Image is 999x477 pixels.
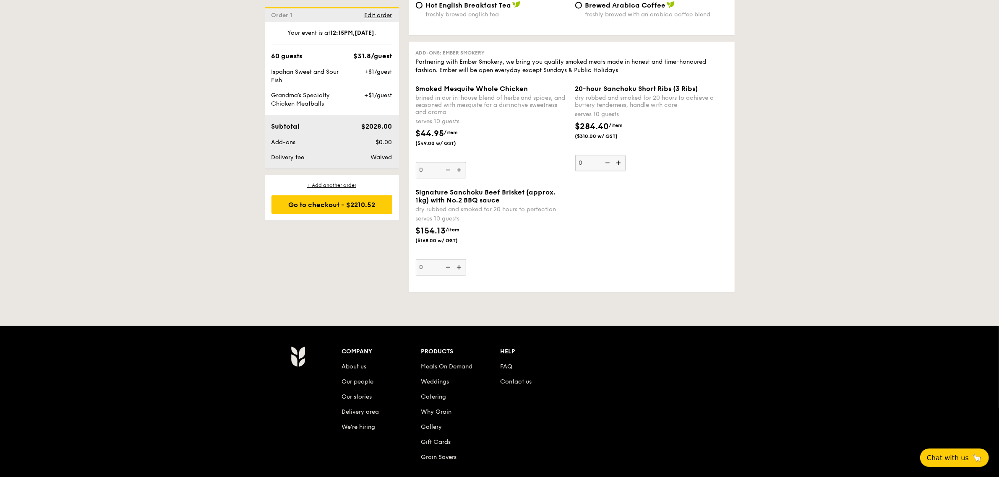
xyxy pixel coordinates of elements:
span: Add-ons [271,139,296,146]
div: Company [342,346,421,358]
button: Chat with us🦙 [920,448,989,467]
img: icon-reduce.1d2dbef1.svg [441,259,454,275]
strong: [DATE] [355,29,374,36]
div: + Add another order [271,182,392,189]
span: $2028.00 [361,122,392,130]
input: Brewed Arabica Coffeefreshly brewed with an arabica coffee blend [575,2,582,8]
span: ($49.00 w/ GST) [416,140,473,147]
span: Ispahan Sweet and Sour Fish [271,68,339,84]
div: dry rubbed and smoked for 20 hours to perfection [416,206,569,213]
span: $44.95 [416,129,444,139]
span: 🦙 [972,453,982,463]
span: Hot English Breakfast Tea [426,1,511,9]
div: Products [421,346,500,358]
a: Catering [421,393,446,400]
div: Partnering with Ember Smokery, we bring you quality smoked meats made in honest and time-honoured... [416,58,728,75]
a: Grain Savers [421,454,456,461]
span: $284.40 [575,122,609,132]
div: serves 10 guests [416,117,569,126]
a: Our people [342,378,374,385]
img: icon-add.58712e84.svg [613,155,626,171]
div: serves 10 guests [416,215,569,223]
div: brined in our in-house blend of herbs and spices, and seasoned with mesquite for a distinctive sw... [416,94,569,116]
strong: 12:15PM [330,29,353,36]
span: Subtotal [271,122,300,130]
span: ($310.00 w/ GST) [575,133,632,140]
span: Order 1 [271,12,296,19]
span: Edit order [365,12,392,19]
span: Grandma's Specialty Chicken Meatballs [271,92,330,107]
img: icon-add.58712e84.svg [454,162,466,178]
a: Meals On Demand [421,363,472,370]
input: 20-hour Sanchoku Short Ribs (3 Ribs)dry rubbed and smoked for 20 hours to achieve a buttery tende... [575,155,626,171]
div: dry rubbed and smoked for 20 hours to achieve a buttery tenderness, handle with care [575,94,728,109]
span: Add-ons: Ember Smokery [416,50,485,56]
img: icon-vegan.f8ff3823.svg [512,1,521,8]
img: icon-reduce.1d2dbef1.svg [441,162,454,178]
a: Delivery area [342,408,379,415]
a: Our stories [342,393,372,400]
span: Signature Sanchoku Beef Brisket (approx. 1kg) with No.2 BBQ sauce [416,188,556,204]
span: /item [444,130,458,135]
a: We’re hiring [342,423,376,430]
div: 60 guests [271,51,303,61]
div: serves 10 guests [575,110,728,119]
span: Chat with us [927,454,969,462]
span: /item [446,227,460,233]
a: Weddings [421,378,449,385]
div: freshly brewed english tea [426,11,569,18]
div: Go to checkout - $2210.52 [271,195,392,214]
span: Waived [370,154,392,161]
span: +$1/guest [364,68,392,75]
div: $31.8/guest [354,51,392,61]
span: Delivery fee [271,154,305,161]
span: +$1/guest [364,92,392,99]
div: Help [500,346,579,358]
a: Why Grain [421,408,451,415]
a: Gallery [421,423,442,430]
span: /item [609,122,623,128]
span: ($168.00 w/ GST) [416,237,473,244]
img: icon-vegan.f8ff3823.svg [667,1,675,8]
span: Brewed Arabica Coffee [585,1,666,9]
input: Hot English Breakfast Teafreshly brewed english tea [416,2,423,8]
a: Contact us [500,378,532,385]
input: Smoked Mesquite Whole Chickenbrined in our in-house blend of herbs and spices, and seasoned with ... [416,162,466,178]
a: About us [342,363,367,370]
div: Your event is at , . [271,29,392,44]
img: icon-add.58712e84.svg [454,259,466,275]
span: $0.00 [376,139,392,146]
input: Signature Sanchoku Beef Brisket (approx. 1kg) with No.2 BBQ saucedry rubbed and smoked for 20 hou... [416,259,466,275]
img: icon-reduce.1d2dbef1.svg [600,155,613,171]
a: FAQ [500,363,512,370]
span: $154.13 [416,226,446,236]
img: AYc88T3wAAAABJRU5ErkJggg== [291,346,305,367]
a: Gift Cards [421,438,451,446]
span: 20-hour Sanchoku Short Ribs (3 Ribs) [575,85,698,93]
span: Smoked Mesquite Whole Chicken [416,85,528,93]
div: freshly brewed with an arabica coffee blend [585,11,728,18]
